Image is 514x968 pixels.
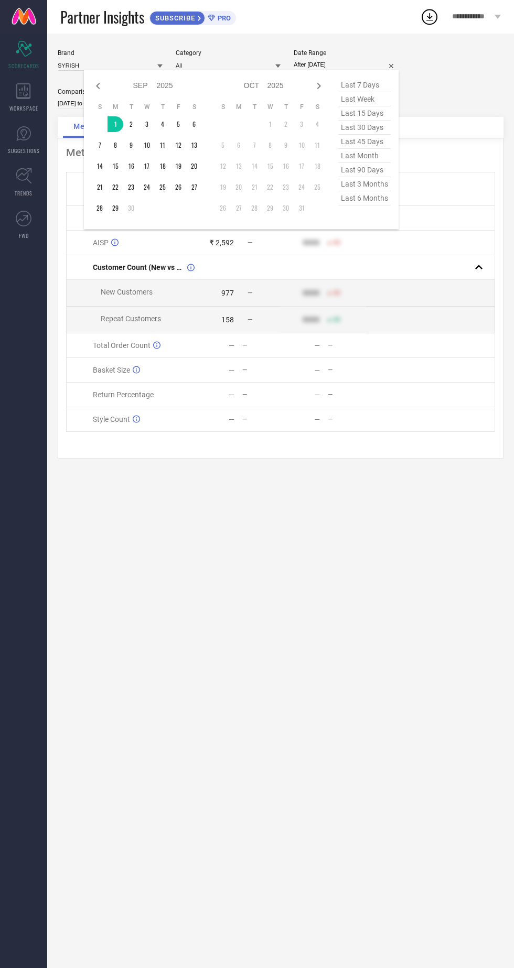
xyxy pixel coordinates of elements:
div: — [229,390,234,399]
td: Mon Oct 20 2025 [231,179,247,195]
div: — [328,416,366,423]
th: Saturday [186,103,202,111]
th: Sunday [215,103,231,111]
span: last 15 days [338,106,391,121]
div: — [328,366,366,374]
td: Tue Oct 21 2025 [247,179,262,195]
td: Wed Oct 29 2025 [262,200,278,216]
td: Sun Sep 28 2025 [92,200,108,216]
div: — [314,415,320,423]
th: Monday [231,103,247,111]
span: FWD [19,232,29,240]
td: Sat Oct 18 2025 [309,158,325,174]
span: WORKSPACE [9,104,38,112]
td: Tue Oct 14 2025 [247,158,262,174]
span: 50 [333,239,340,246]
td: Thu Sep 11 2025 [155,137,170,153]
td: Thu Sep 04 2025 [155,116,170,132]
div: Date Range [294,49,399,57]
div: 977 [221,289,234,297]
div: — [314,390,320,399]
span: Total Order Count [93,341,151,350]
div: — [314,366,320,374]
span: last 7 days [338,78,391,92]
div: Metrics [66,146,495,159]
span: SCORECARDS [8,62,39,70]
th: Thursday [155,103,170,111]
span: — [248,289,252,297]
div: — [314,341,320,350]
div: Brand [58,49,163,57]
td: Fri Sep 19 2025 [170,158,186,174]
td: Mon Sep 01 2025 [108,116,123,132]
span: Customer Count (New vs Repeat) [93,263,185,271]
span: New Customers [101,288,153,296]
span: Metrics [73,122,102,130]
div: Next month [313,80,325,92]
th: Wednesday [139,103,155,111]
span: last 30 days [338,121,391,135]
div: — [229,366,234,374]
th: Tuesday [247,103,262,111]
td: Mon Oct 06 2025 [231,137,247,153]
td: Fri Oct 03 2025 [294,116,309,132]
td: Fri Sep 26 2025 [170,179,186,195]
td: Fri Oct 24 2025 [294,179,309,195]
span: last week [338,92,391,106]
td: Sat Sep 06 2025 [186,116,202,132]
td: Mon Oct 27 2025 [231,200,247,216]
td: Mon Sep 08 2025 [108,137,123,153]
td: Thu Oct 16 2025 [278,158,294,174]
td: Sat Oct 04 2025 [309,116,325,132]
td: Wed Oct 22 2025 [262,179,278,195]
td: Thu Oct 23 2025 [278,179,294,195]
th: Friday [170,103,186,111]
span: SUBSCRIBE [150,14,198,22]
td: Fri Oct 31 2025 [294,200,309,216]
td: Wed Sep 03 2025 [139,116,155,132]
td: Thu Sep 18 2025 [155,158,170,174]
td: Tue Oct 07 2025 [247,137,262,153]
th: Wednesday [262,103,278,111]
td: Fri Oct 17 2025 [294,158,309,174]
td: Wed Oct 01 2025 [262,116,278,132]
div: Open download list [420,7,439,26]
div: — [242,391,280,398]
th: Saturday [309,103,325,111]
td: Fri Oct 10 2025 [294,137,309,153]
div: ₹ 2,592 [209,238,234,247]
th: Tuesday [123,103,139,111]
td: Mon Oct 13 2025 [231,158,247,174]
td: Sun Oct 12 2025 [215,158,231,174]
span: Return Percentage [93,390,154,399]
span: PRO [215,14,231,22]
span: Partner Insights [60,6,144,28]
td: Sat Sep 13 2025 [186,137,202,153]
div: — [328,342,366,349]
span: AISP [93,238,109,247]
td: Tue Oct 28 2025 [247,200,262,216]
td: Sat Sep 27 2025 [186,179,202,195]
span: 50 [333,289,340,297]
td: Thu Sep 25 2025 [155,179,170,195]
td: Tue Sep 09 2025 [123,137,139,153]
td: Sun Oct 26 2025 [215,200,231,216]
td: Tue Sep 02 2025 [123,116,139,132]
div: — [229,415,234,423]
span: Repeat Customers [101,314,161,323]
td: Tue Sep 30 2025 [123,200,139,216]
span: 50 [333,316,340,323]
th: Monday [108,103,123,111]
span: SUGGESTIONS [8,147,40,155]
td: Mon Sep 15 2025 [108,158,123,174]
td: Wed Oct 15 2025 [262,158,278,174]
input: Select date range [294,59,399,70]
a: SUBSCRIBEPRO [149,8,236,25]
th: Sunday [92,103,108,111]
td: Sun Oct 19 2025 [215,179,231,195]
td: Sat Oct 11 2025 [309,137,325,153]
td: Fri Sep 05 2025 [170,116,186,132]
span: — [248,316,252,323]
td: Sat Sep 20 2025 [186,158,202,174]
td: Wed Sep 17 2025 [139,158,155,174]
